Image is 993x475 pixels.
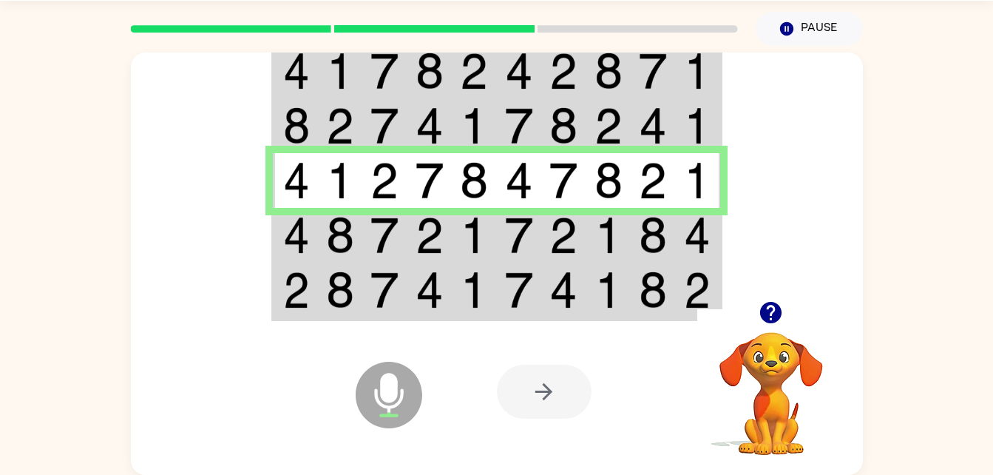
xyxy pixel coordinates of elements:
img: 1 [684,53,711,90]
video: Your browser must support playing .mp4 files to use Literably. Please try using another browser. [697,309,845,457]
img: 7 [370,53,399,90]
img: 2 [370,162,399,199]
img: 2 [460,53,488,90]
img: 8 [594,53,623,90]
img: 4 [283,53,310,90]
img: 8 [416,53,444,90]
img: 4 [549,272,577,309]
img: 7 [639,53,667,90]
img: 8 [549,107,577,144]
img: 7 [416,162,444,199]
img: 4 [283,217,310,254]
img: 4 [684,217,711,254]
img: 8 [326,217,354,254]
img: 2 [549,53,577,90]
img: 2 [684,272,711,309]
img: 4 [505,53,533,90]
img: 7 [505,272,533,309]
img: 4 [505,162,533,199]
img: 1 [460,217,488,254]
img: 8 [594,162,623,199]
img: 8 [283,107,310,144]
img: 7 [370,217,399,254]
img: 7 [370,272,399,309]
img: 2 [594,107,623,144]
img: 2 [549,217,577,254]
img: 4 [283,162,310,199]
img: 8 [460,162,488,199]
img: 8 [326,272,354,309]
img: 8 [639,217,667,254]
img: 8 [639,272,667,309]
img: 1 [684,107,711,144]
img: 1 [594,272,623,309]
img: 4 [639,107,667,144]
img: 7 [549,162,577,199]
img: 1 [460,272,488,309]
img: 7 [505,107,533,144]
img: 2 [639,162,667,199]
img: 7 [505,217,533,254]
img: 2 [326,107,354,144]
img: 1 [326,162,354,199]
img: 2 [283,272,310,309]
img: 4 [416,272,444,309]
img: 1 [460,107,488,144]
img: 1 [594,217,623,254]
img: 4 [416,107,444,144]
button: Pause [756,12,863,46]
img: 7 [370,107,399,144]
img: 1 [326,53,354,90]
img: 1 [684,162,711,199]
img: 2 [416,217,444,254]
